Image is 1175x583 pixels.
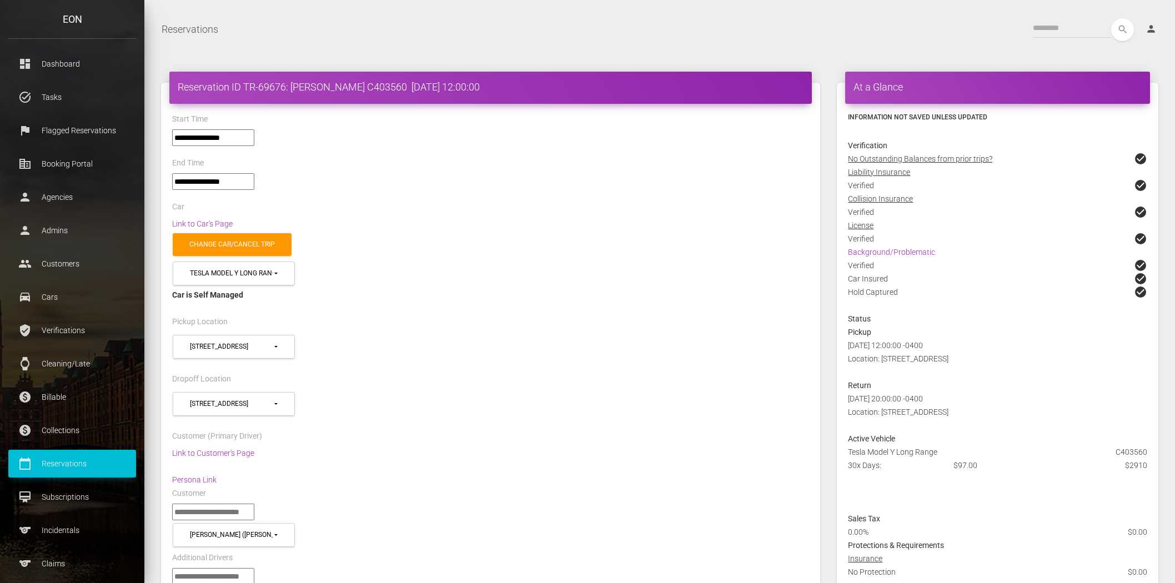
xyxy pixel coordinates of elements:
label: Additional Drivers [172,552,233,564]
label: Car [172,202,184,213]
span: C403560 [1116,445,1147,459]
p: Billable [17,389,128,405]
div: Verified [840,259,1156,272]
h4: Reservation ID TR-69676: [PERSON_NAME] C403560 [DATE] 12:00:00 [178,80,804,94]
strong: Active Vehicle [848,434,895,443]
a: verified_user Verifications [8,316,136,344]
span: check_circle [1134,272,1147,285]
label: Customer [172,488,206,499]
span: $0.00 [1128,565,1147,579]
strong: Verification [848,141,887,150]
p: Admins [17,222,128,239]
a: dashboard Dashboard [8,50,136,78]
a: Link to Customer's Page [172,449,254,458]
h4: At a Glance [853,80,1142,94]
label: End Time [172,158,204,169]
a: flag Flagged Reservations [8,117,136,144]
u: License [848,221,873,230]
a: calendar_today Reservations [8,450,136,478]
a: sports Claims [8,550,136,577]
button: search [1111,18,1134,41]
p: Reservations [17,455,128,472]
p: Customers [17,255,128,272]
a: sports Incidentals [8,516,136,544]
div: Car Insured [840,272,1156,285]
div: Tesla Model Y Long Range (C403560 in 10451) [190,269,273,278]
span: check_circle [1134,259,1147,272]
u: No Outstanding Balances from prior trips? [848,154,992,163]
div: 30x Days: [840,459,945,472]
label: Dropoff Location [172,374,231,385]
div: Car is Self Managed [172,288,809,301]
button: 610 Exterior Street, The Bronx (10451) [173,335,295,359]
a: drive_eta Cars [8,283,136,311]
strong: Protections & Requirements [848,541,944,550]
u: Collision Insurance [848,194,913,203]
p: Cleaning/Late [17,355,128,372]
strong: Sales Tax [848,514,880,523]
button: Evan Rubin (rubin.eitan@gmail.com) [173,523,295,547]
button: Tesla Model Y Long Range (C403560 in 10451) [173,262,295,285]
div: 0.00% [840,525,1050,539]
p: Collections [17,422,128,439]
a: paid Collections [8,416,136,444]
p: Verifications [17,322,128,339]
span: check_circle [1134,285,1147,299]
a: person Agencies [8,183,136,211]
strong: Return [848,381,871,390]
div: Verified [840,205,1156,219]
label: Customer (Primary Driver) [172,431,262,442]
span: check_circle [1134,179,1147,192]
p: Subscriptions [17,489,128,505]
a: people Customers [8,250,136,278]
span: check_circle [1134,232,1147,245]
div: Tesla Model Y Long Range [840,445,1156,459]
button: 610 Exterior Street, The Bronx (10451) [173,392,295,416]
p: Dashboard [17,56,128,72]
p: Cars [17,289,128,305]
a: paid Billable [8,383,136,411]
div: Verified [840,232,1156,245]
p: Incidentals [17,522,128,539]
a: task_alt Tasks [8,83,136,111]
strong: Status [848,314,871,323]
div: $97.00 [945,459,1051,472]
a: Background/Problematic [848,248,935,257]
span: check_circle [1134,152,1147,165]
p: Claims [17,555,128,572]
a: corporate_fare Booking Portal [8,150,136,178]
a: person [1137,18,1167,41]
span: [DATE] 20:00:00 -0400 Location: [STREET_ADDRESS] [848,394,948,416]
a: Reservations [162,16,218,43]
label: Pickup Location [172,316,228,328]
span: $2910 [1125,459,1147,472]
a: card_membership Subscriptions [8,483,136,511]
i: person [1146,23,1157,34]
p: Flagged Reservations [17,122,128,139]
strong: Pickup [848,328,871,336]
div: Hold Captured [840,285,1156,312]
span: check_circle [1134,205,1147,219]
p: Agencies [17,189,128,205]
p: Booking Portal [17,155,128,172]
a: Link to Car's Page [172,219,233,228]
h6: Information not saved unless updated [848,112,1147,122]
div: [STREET_ADDRESS] [190,342,273,351]
u: Insurance [848,554,882,563]
div: [STREET_ADDRESS] [190,399,273,409]
p: Tasks [17,89,128,105]
div: [PERSON_NAME] ([PERSON_NAME][EMAIL_ADDRESS][PERSON_NAME][DOMAIN_NAME]) [190,530,273,540]
div: Verified [840,179,1156,192]
label: Start Time [172,114,208,125]
span: [DATE] 12:00:00 -0400 Location: [STREET_ADDRESS] [848,341,948,363]
u: Liability Insurance [848,168,910,177]
a: Persona Link [172,475,217,484]
span: $0.00 [1128,525,1147,539]
a: watch Cleaning/Late [8,350,136,378]
a: person Admins [8,217,136,244]
a: Change car/cancel trip [173,233,292,256]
